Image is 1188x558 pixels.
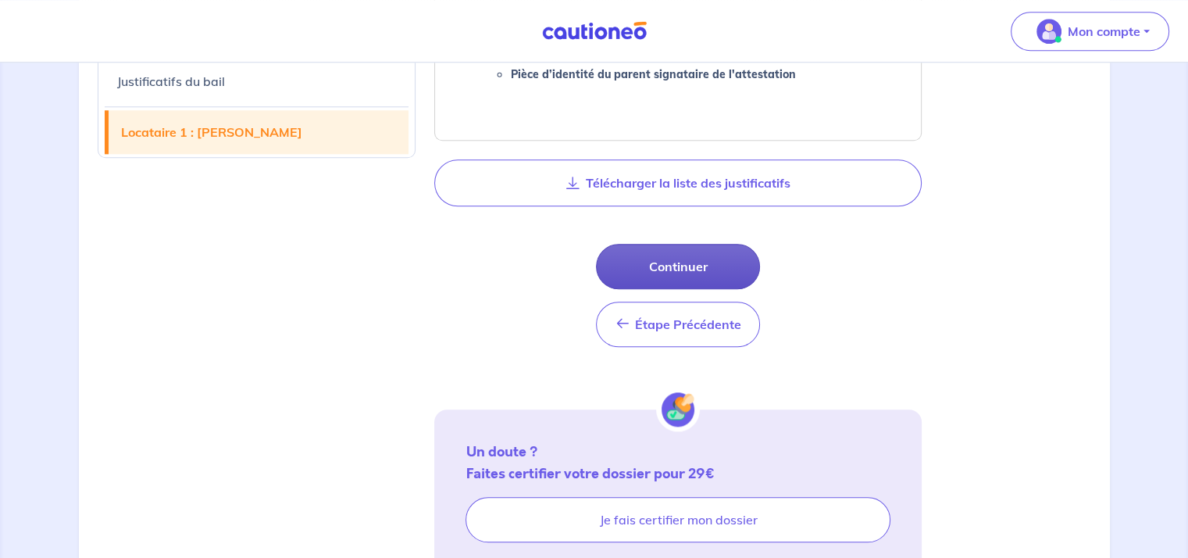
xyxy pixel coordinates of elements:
[466,441,890,485] p: Un doute ? Faites certifier votre dossier pour 29€
[536,21,653,41] img: Cautioneo
[596,302,760,347] button: Étape Précédente
[1068,22,1140,41] p: Mon compte
[109,110,409,154] a: Locataire 1 : [PERSON_NAME]
[510,67,795,81] strong: Pièce d’identité du parent signataire de l'attestation
[105,59,409,103] a: Justificatifs du bail
[657,388,699,431] img: certif
[634,317,740,332] span: Étape Précédente
[1011,12,1169,51] button: illu_account_valid_menu.svgMon compte
[596,244,760,289] button: Continuer
[434,159,922,206] button: Télécharger la liste des justificatifs
[1036,19,1061,44] img: illu_account_valid_menu.svg
[466,497,890,542] a: Je fais certifier mon dossier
